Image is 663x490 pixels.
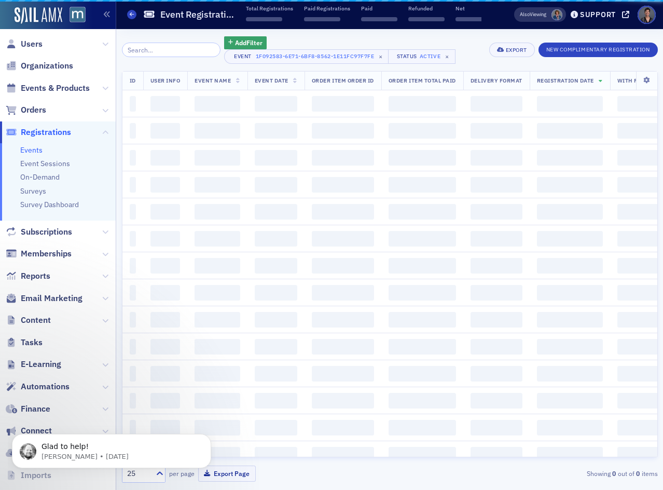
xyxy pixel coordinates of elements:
[130,312,136,328] span: ‌
[130,258,136,274] span: ‌
[471,285,522,301] span: ‌
[376,52,385,61] span: ×
[312,312,374,328] span: ‌
[611,469,618,478] strong: 0
[255,123,297,139] span: ‌
[195,204,240,220] span: ‌
[634,469,642,478] strong: 0
[20,145,43,155] a: Events
[520,11,530,18] div: Also
[471,150,522,166] span: ‌
[537,366,603,382] span: ‌
[130,150,136,166] span: ‌
[21,270,50,282] span: Reports
[246,5,293,12] p: Total Registrations
[255,150,297,166] span: ‌
[160,8,237,21] h1: Event Registrations
[580,10,616,19] div: Support
[6,337,43,348] a: Tasks
[6,248,72,260] a: Memberships
[6,293,82,304] a: Email Marketing
[15,7,62,24] img: SailAMX
[312,366,374,382] span: ‌
[6,315,51,326] a: Content
[389,420,456,435] span: ‌
[312,258,374,274] span: ‌
[195,150,240,166] span: ‌
[312,96,374,112] span: ‌
[255,393,297,409] span: ‌
[122,43,221,57] input: Search…
[537,77,594,84] span: Registration Date
[21,293,82,304] span: Email Marketing
[195,285,240,301] span: ‌
[21,226,72,238] span: Subscriptions
[537,150,603,166] span: ‌
[246,17,282,21] span: ‌
[198,466,256,482] button: Export Page
[389,96,456,112] span: ‌
[506,47,527,53] div: Export
[130,285,136,301] span: ‌
[150,123,181,139] span: ‌
[537,393,603,409] span: ‌
[389,447,456,462] span: ‌
[312,123,374,139] span: ‌
[471,447,522,462] span: ‌
[8,412,215,485] iframe: Intercom notifications message
[6,104,46,116] a: Orders
[255,285,297,301] span: ‌
[304,5,350,12] p: Paid Registrations
[255,204,297,220] span: ‌
[471,123,522,139] span: ‌
[537,285,603,301] span: ‌
[195,258,240,274] span: ‌
[195,96,240,112] span: ‌
[389,123,456,139] span: ‌
[130,177,136,193] span: ‌
[130,123,136,139] span: ‌
[150,366,181,382] span: ‌
[6,470,51,481] a: Imports
[471,96,522,112] span: ‌
[388,49,455,64] button: StatusActive×
[195,177,240,193] span: ‌
[150,258,181,274] span: ‌
[312,77,374,84] span: Order Item Order ID
[471,258,522,274] span: ‌
[195,447,240,462] span: ‌
[6,127,71,138] a: Registrations
[130,204,136,220] span: ‌
[21,127,71,138] span: Registrations
[195,420,240,435] span: ‌
[537,231,603,247] span: ‌
[389,231,456,247] span: ‌
[21,403,50,415] span: Finance
[195,77,231,84] span: Event Name
[255,366,297,382] span: ‌
[20,172,60,182] a: On-Demand
[551,9,562,20] span: Chris Dougherty
[62,7,86,24] a: View Homepage
[255,77,288,84] span: Event Date
[195,231,240,247] span: ‌
[389,339,456,355] span: ‌
[150,150,181,166] span: ‌
[224,49,389,64] button: Event1f092583-6e71-6bf8-8562-1e11fc97f7fe×
[520,11,546,18] span: Viewing
[224,36,267,49] button: AddFilter
[471,420,522,435] span: ‌
[255,447,297,462] span: ‌
[312,393,374,409] span: ‌
[537,204,603,220] span: ‌
[130,96,136,112] span: ‌
[6,38,43,50] a: Users
[455,5,492,12] p: Net
[195,366,240,382] span: ‌
[21,60,73,72] span: Organizations
[420,53,440,60] div: Active
[408,5,445,12] p: Refunded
